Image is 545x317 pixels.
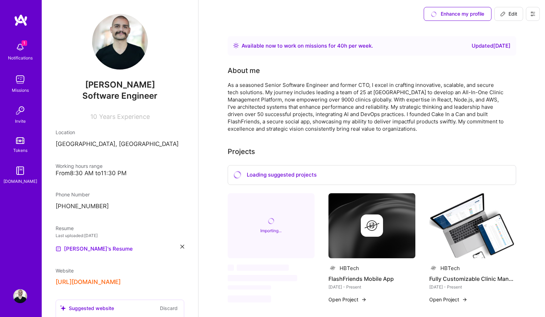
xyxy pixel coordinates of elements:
[60,305,66,311] i: icon SuggestedTeams
[361,297,367,302] img: arrow-right
[15,117,26,125] div: Invite
[13,104,27,117] img: Invite
[328,264,337,272] img: Company logo
[440,265,460,272] div: HBTech
[3,178,37,185] div: [DOMAIN_NAME]
[22,40,27,46] span: 1
[361,214,383,237] img: Company logo
[13,40,27,54] img: bell
[429,283,516,291] div: [DATE] - Present
[180,245,184,249] i: icon Close
[267,217,275,225] i: icon CircleLoadingViolet
[233,43,239,48] img: Availability
[16,137,24,144] img: tokens
[429,264,438,272] img: Company logo
[260,227,282,234] div: Importing...
[500,10,517,17] span: Edit
[60,304,114,312] div: Suggested website
[242,42,373,50] div: Available now to work on missions for h per week .
[228,275,297,281] span: ‌
[56,268,74,274] span: Website
[228,285,271,290] span: ‌
[462,297,467,302] img: arrow-right
[429,296,467,303] button: Open Project
[328,274,415,283] h4: FlashFriends Mobile App
[429,193,516,259] img: Fully Customizable Clinic Management Platform
[233,170,242,180] i: icon CircleLoadingViolet
[429,274,516,283] h4: Fully Customizable Clinic Management Platform
[56,246,61,252] img: Resume
[13,289,27,303] img: User Avatar
[56,245,133,253] a: [PERSON_NAME]'s Resume
[228,65,260,76] div: Tell us a little about yourself
[228,295,271,302] span: ‌
[340,265,359,272] div: HBTech
[99,113,150,120] span: Years Experience
[56,232,184,239] div: Last uploaded: [DATE]
[56,163,103,169] span: Working hours range
[13,147,27,154] div: Tokens
[56,80,184,90] span: [PERSON_NAME]
[13,73,27,87] img: teamwork
[12,87,29,94] div: Missions
[328,296,367,303] button: Open Project
[228,65,260,76] div: About me
[8,54,33,62] div: Notifications
[472,42,511,50] div: Updated [DATE]
[56,170,184,177] div: From 8:30 AM to 11:30 PM
[56,225,74,231] span: Resume
[158,304,180,312] button: Discard
[56,129,184,136] div: Location
[237,265,289,271] span: ‌
[14,14,28,26] img: logo
[228,165,516,185] div: Loading suggested projects
[337,42,344,49] span: 40
[328,193,415,259] img: cover
[82,91,157,101] span: Software Engineer
[56,140,184,148] p: [GEOGRAPHIC_DATA], [GEOGRAPHIC_DATA]
[13,164,27,178] img: guide book
[90,113,97,120] span: 10
[56,202,184,211] p: [PHONE_NUMBER]
[228,81,506,132] div: As a seasoned Senior Software Engineer and former CTO, I excel in crafting innovative, scalable, ...
[92,14,148,70] img: User Avatar
[56,278,121,286] button: [URL][DOMAIN_NAME]
[228,265,234,271] span: ‌
[328,283,415,291] div: [DATE] - Present
[228,146,255,157] div: Projects
[56,192,90,197] span: Phone Number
